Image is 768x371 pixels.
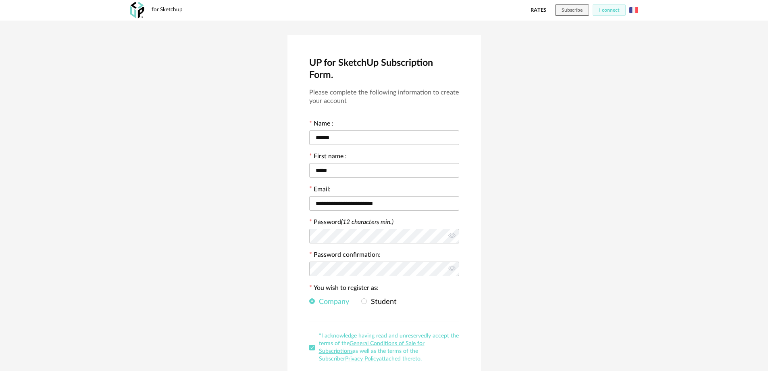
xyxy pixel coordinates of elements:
[130,2,144,19] img: OXP
[319,298,349,306] font: Company
[371,298,397,306] font: Student
[319,348,418,362] font: as well as the terms of the Subscriber
[319,341,425,354] a: General Conditions of Sale for Subscriptions
[379,356,422,362] font: attached thereto.
[555,4,589,16] button: Subscribe
[314,252,381,258] font: Password confirmation:
[599,8,619,13] font: I connect
[152,7,183,13] font: for Sketchup
[629,6,638,15] img: fr
[345,356,379,362] a: Privacy Policy
[562,8,583,13] font: Subscribe
[319,333,459,346] font: *I acknowledge having read and unreservedly accept the terms of the
[314,186,331,193] font: Email:
[314,153,347,159] font: First name :
[314,120,333,127] font: Name :
[309,89,459,104] font: Please complete the following information to create your account
[314,219,341,225] font: Password
[314,285,379,291] font: You wish to register as:
[341,219,393,225] font: (12 characters min.)
[531,8,546,13] font: Rates
[309,58,433,80] font: UP for SketchUp Subscription Form.
[531,4,546,16] a: Rates
[593,4,626,16] button: I connect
